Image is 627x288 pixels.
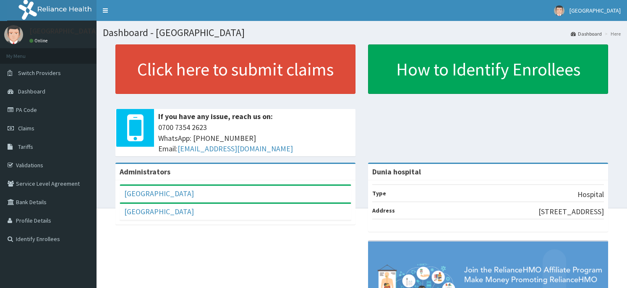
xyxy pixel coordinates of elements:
a: Dashboard [571,30,602,37]
strong: Dunia hospital [372,167,421,176]
span: 0700 7354 2623 WhatsApp: [PHONE_NUMBER] Email: [158,122,351,154]
b: If you have any issue, reach us on: [158,112,273,121]
span: [GEOGRAPHIC_DATA] [570,7,621,14]
p: [STREET_ADDRESS] [538,206,604,217]
p: Hospital [577,189,604,200]
img: User Image [554,5,564,16]
span: Dashboard [18,88,45,95]
a: Click here to submit claims [115,44,355,94]
span: Tariffs [18,143,33,150]
span: Claims [18,125,34,132]
span: Switch Providers [18,69,61,77]
img: User Image [4,25,23,44]
li: Here [603,30,621,37]
b: Administrators [120,167,170,176]
a: How to Identify Enrollees [368,44,608,94]
a: [GEOGRAPHIC_DATA] [124,207,194,216]
a: [GEOGRAPHIC_DATA] [124,189,194,198]
b: Type [372,189,386,197]
a: [EMAIL_ADDRESS][DOMAIN_NAME] [178,144,293,153]
h1: Dashboard - [GEOGRAPHIC_DATA] [103,27,621,38]
p: [GEOGRAPHIC_DATA] [29,27,99,35]
b: Address [372,207,395,214]
a: Online [29,38,50,44]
